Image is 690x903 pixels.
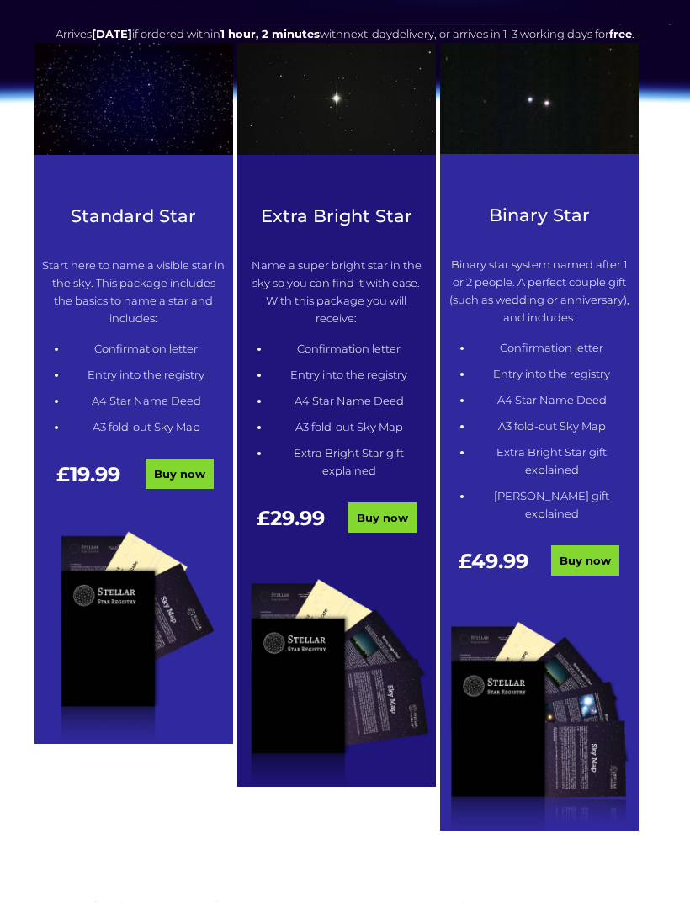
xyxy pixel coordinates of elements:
li: A4 Star Name Deed [67,392,225,410]
div: £ [245,509,337,544]
a: Buy now [146,459,214,489]
li: A3 fold-out Sky Map [473,417,630,435]
span: 29.99 [270,506,325,530]
b: free [609,27,632,40]
li: Entry into the registry [67,366,225,384]
li: Extra Bright Star gift explained [270,444,427,480]
img: tucked-1 [237,569,436,788]
a: Buy now [348,502,417,533]
p: Binary star system named after 1 or 2 people. A perfect couple gift (such as wedding or anniversa... [448,256,630,327]
p: Name a super bright star in the sky so you can find it with ease. With this package you will rece... [245,257,427,327]
li: A4 Star Name Deed [473,391,630,409]
h3: Extra Bright Star [245,205,427,226]
span: 19.99 [70,462,120,486]
img: betelgeuse-star-987396640-afd328ff2f774d769c56ed59ca336eb4 [237,43,436,155]
span: 49.99 [471,549,528,573]
p: Start here to name a visible star in the sky. This package includes the basics to name a star and... [42,257,225,327]
li: Entry into the registry [270,366,427,384]
div: £ [448,552,539,587]
div: £ [42,465,134,500]
img: Winnecke_4 [440,43,639,154]
h3: Binary Star [448,205,630,226]
span: Arrives if ordered within with delivery, or arrives in 1-3 working days for . [56,27,634,40]
li: Extra Bright Star gift explained [473,444,630,479]
li: [PERSON_NAME] gift explained [473,487,630,523]
span: next-day [343,27,392,40]
li: Confirmation letter [67,340,225,358]
span: [DATE] [92,27,132,40]
li: A3 fold-out Sky Map [67,418,225,436]
img: 1 [34,43,233,155]
li: A3 fold-out Sky Map [270,418,427,436]
img: tucked-2 [440,612,639,831]
a: Buy now [551,545,619,576]
h3: Standard Star [42,205,225,226]
li: Confirmation letter [473,339,630,357]
li: A4 Star Name Deed [270,392,427,410]
li: Confirmation letter [270,340,427,358]
span: 1 hour, 2 minutes [220,27,320,40]
li: Entry into the registry [473,365,630,383]
img: tucked-0 [34,525,233,744]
